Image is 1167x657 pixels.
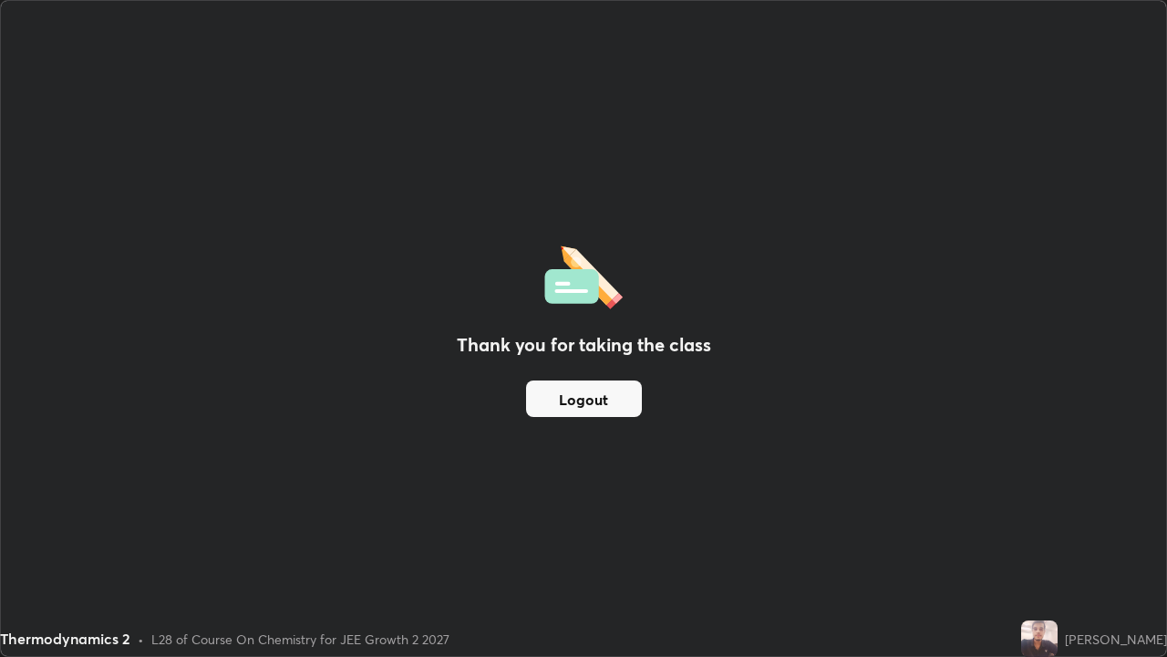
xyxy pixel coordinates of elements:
[457,331,711,359] h2: Thank you for taking the class
[1065,630,1167,649] div: [PERSON_NAME]
[151,630,449,649] div: L28 of Course On Chemistry for JEE Growth 2 2027
[544,240,623,309] img: offlineFeedback.1438e8b3.svg
[1021,620,1058,657] img: 73469f3a0533488fa98b30d297c2c94e.jpg
[138,630,144,649] div: •
[526,381,642,417] button: Logout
